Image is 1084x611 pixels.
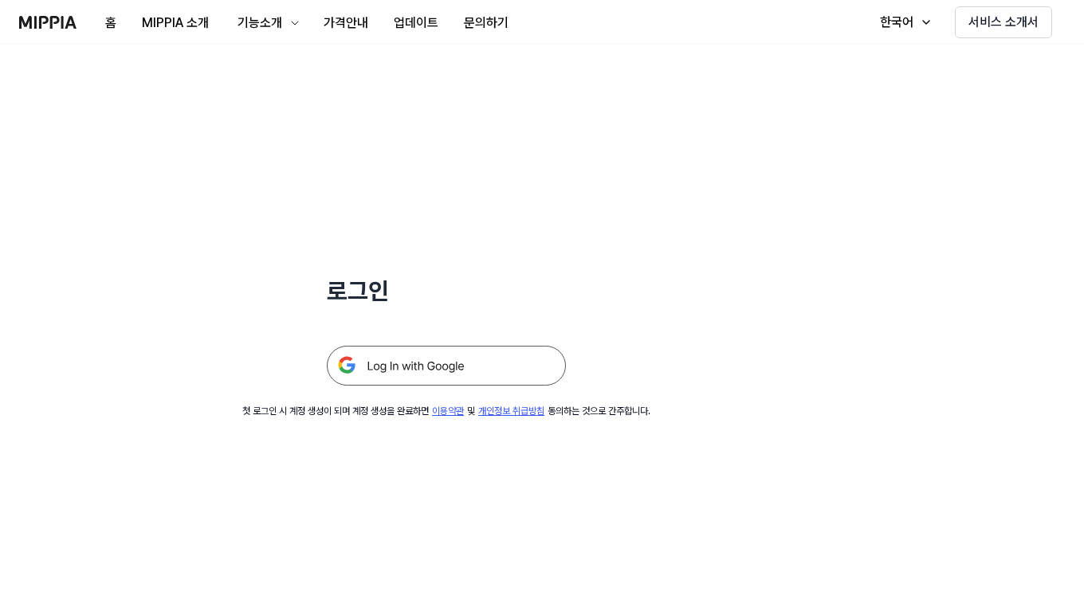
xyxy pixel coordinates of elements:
button: 홈 [92,7,129,39]
img: 구글 로그인 버튼 [327,346,566,386]
h1: 로그인 [327,274,566,307]
div: 첫 로그인 시 계정 생성이 되며 계정 생성을 완료하면 및 동의하는 것으로 간주합니다. [242,405,650,418]
img: logo [19,16,77,29]
div: 기능소개 [234,14,285,33]
button: 서비스 소개서 [955,6,1052,38]
button: 업데이트 [381,7,451,39]
a: 업데이트 [381,1,451,45]
a: 개인정보 취급방침 [478,405,544,417]
button: 문의하기 [451,7,521,39]
button: 가격안내 [311,7,381,39]
button: 기능소개 [222,7,311,39]
button: 한국어 [864,6,942,38]
a: 이용약관 [432,405,464,417]
div: 한국어 [877,13,917,32]
button: MIPPIA 소개 [129,7,222,39]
